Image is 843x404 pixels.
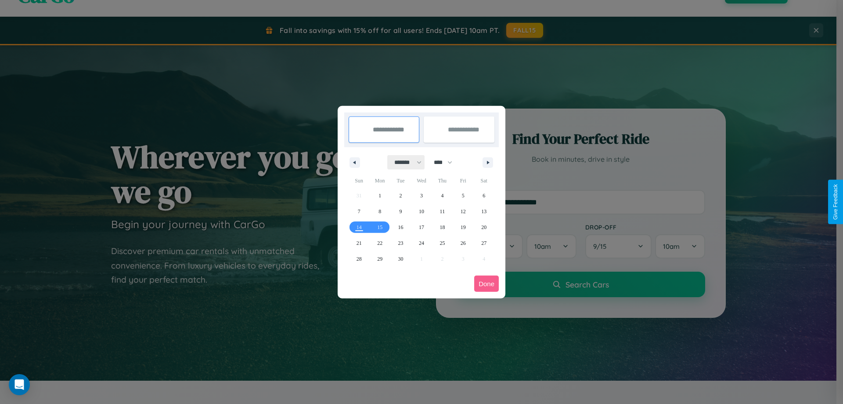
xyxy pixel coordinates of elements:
span: 20 [481,219,486,235]
button: 27 [474,235,494,251]
span: 13 [481,204,486,219]
button: 6 [474,188,494,204]
button: 8 [369,204,390,219]
span: 21 [357,235,362,251]
button: 20 [474,219,494,235]
span: 6 [483,188,485,204]
span: 27 [481,235,486,251]
div: Give Feedback [832,184,839,220]
span: 14 [357,219,362,235]
span: 22 [377,235,382,251]
span: 12 [461,204,466,219]
button: 19 [453,219,473,235]
span: 17 [419,219,424,235]
button: 10 [411,204,432,219]
button: 22 [369,235,390,251]
span: 23 [398,235,403,251]
button: 25 [432,235,453,251]
span: 18 [440,219,445,235]
span: Tue [390,174,411,188]
span: 10 [419,204,424,219]
span: 5 [462,188,465,204]
button: 2 [390,188,411,204]
button: Done [474,276,499,292]
span: 9 [400,204,402,219]
span: 25 [440,235,445,251]
span: 24 [419,235,424,251]
button: 17 [411,219,432,235]
span: 7 [358,204,360,219]
span: Wed [411,174,432,188]
button: 3 [411,188,432,204]
button: 30 [390,251,411,267]
button: 21 [349,235,369,251]
span: 26 [461,235,466,251]
button: 23 [390,235,411,251]
button: 26 [453,235,473,251]
button: 16 [390,219,411,235]
span: 8 [378,204,381,219]
button: 11 [432,204,453,219]
button: 29 [369,251,390,267]
div: Open Intercom Messenger [9,374,30,395]
span: 1 [378,188,381,204]
span: 29 [377,251,382,267]
button: 13 [474,204,494,219]
span: 11 [440,204,445,219]
button: 9 [390,204,411,219]
span: 2 [400,188,402,204]
span: Mon [369,174,390,188]
button: 12 [453,204,473,219]
span: Thu [432,174,453,188]
button: 4 [432,188,453,204]
span: 19 [461,219,466,235]
button: 5 [453,188,473,204]
button: 15 [369,219,390,235]
button: 28 [349,251,369,267]
span: 30 [398,251,403,267]
button: 18 [432,219,453,235]
button: 1 [369,188,390,204]
span: Sun [349,174,369,188]
span: 28 [357,251,362,267]
span: 15 [377,219,382,235]
button: 7 [349,204,369,219]
span: 16 [398,219,403,235]
span: Sat [474,174,494,188]
button: 24 [411,235,432,251]
span: 4 [441,188,443,204]
span: 3 [420,188,423,204]
button: 14 [349,219,369,235]
span: Fri [453,174,473,188]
